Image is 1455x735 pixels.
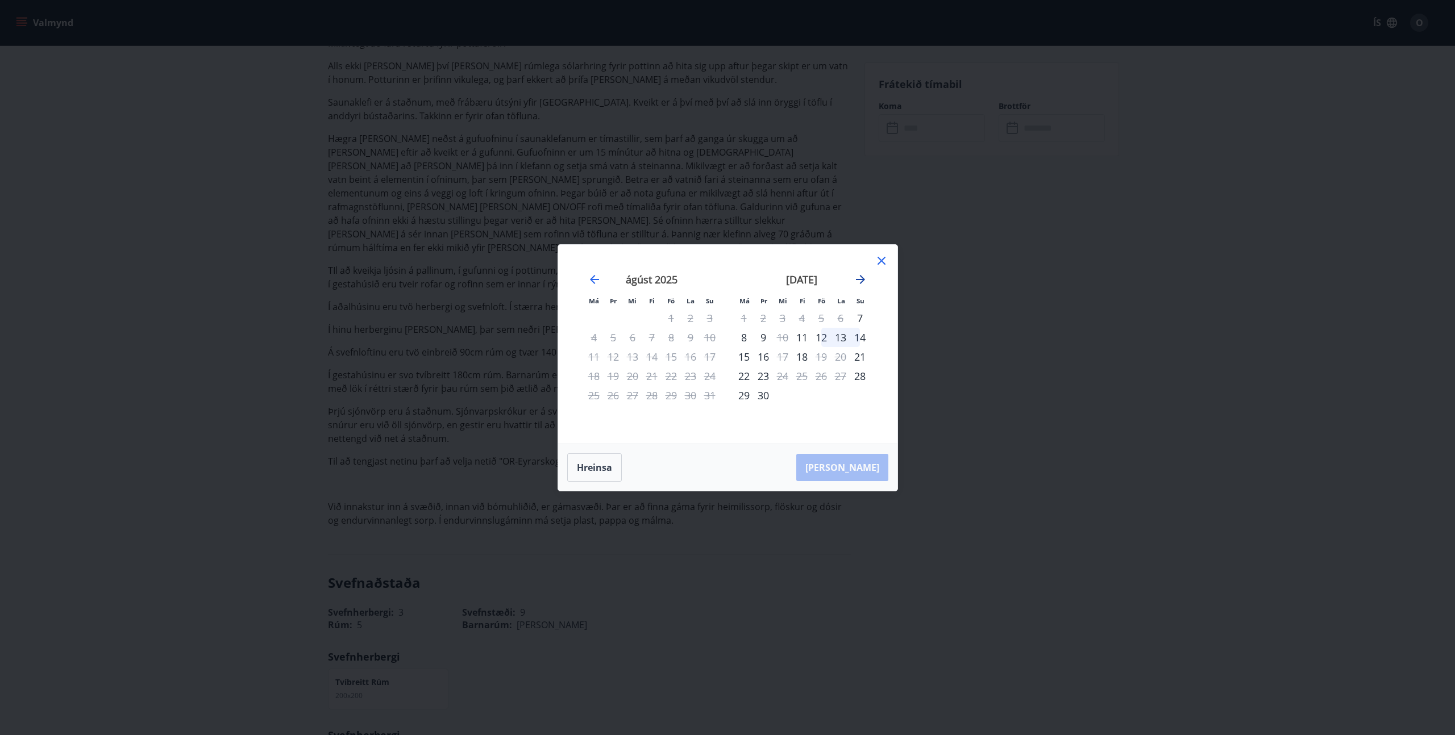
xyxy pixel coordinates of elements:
[734,328,754,347] td: Choose mánudagur, 8. september 2025 as your check-in date. It’s available.
[662,308,681,328] td: Not available. föstudagur, 1. ágúst 2025
[831,366,850,386] td: Not available. laugardagur, 27. september 2025
[773,328,792,347] div: Aðeins útritun í boði
[754,366,773,386] td: Choose þriðjudagur, 23. september 2025 as your check-in date. It’s available.
[754,386,773,405] td: Choose þriðjudagur, 30. september 2025 as your check-in date. It’s available.
[589,296,599,305] small: Má
[773,347,792,366] td: Not available. miðvikudagur, 17. september 2025
[681,386,700,405] td: Not available. laugardagur, 30. ágúst 2025
[786,273,817,286] strong: [DATE]
[850,308,870,328] td: Choose sunnudagur, 7. september 2025 as your check-in date. It’s available.
[584,386,604,405] td: Not available. mánudagur, 25. ágúst 2025
[812,347,831,366] div: Aðeins útritun í boði
[792,366,812,386] td: Not available. fimmtudagur, 25. september 2025
[779,296,787,305] small: Mi
[850,366,870,386] td: Choose sunnudagur, 28. september 2025 as your check-in date. It’s available.
[700,328,720,347] td: Not available. sunnudagur, 10. ágúst 2025
[754,308,773,328] td: Not available. þriðjudagur, 2. september 2025
[584,328,604,347] td: Not available. mánudagur, 4. ágúst 2025
[812,347,831,366] td: Not available. föstudagur, 19. september 2025
[567,453,622,482] button: Hreinsa
[773,308,792,328] td: Not available. miðvikudagur, 3. september 2025
[706,296,714,305] small: Su
[642,347,662,366] td: Not available. fimmtudagur, 14. ágúst 2025
[850,366,870,386] div: Aðeins innritun í boði
[681,347,700,366] td: Not available. laugardagur, 16. ágúst 2025
[812,328,831,347] td: Choose föstudagur, 12. september 2025 as your check-in date. It’s available.
[649,296,655,305] small: Fi
[754,328,773,347] td: Choose þriðjudagur, 9. september 2025 as your check-in date. It’s available.
[857,296,864,305] small: Su
[662,386,681,405] td: Not available. föstudagur, 29. ágúst 2025
[687,296,695,305] small: La
[681,366,700,386] td: Not available. laugardagur, 23. ágúst 2025
[626,273,677,286] strong: ágúst 2025
[760,296,767,305] small: Þr
[792,347,812,366] td: Choose fimmtudagur, 18. september 2025 as your check-in date. It’s available.
[584,366,604,386] td: Not available. mánudagur, 18. ágúst 2025
[642,366,662,386] td: Not available. fimmtudagur, 21. ágúst 2025
[754,366,773,386] div: 23
[623,386,642,405] td: Not available. miðvikudagur, 27. ágúst 2025
[739,296,750,305] small: Má
[800,296,805,305] small: Fi
[734,366,754,386] div: 22
[642,328,662,347] td: Not available. fimmtudagur, 7. ágúst 2025
[831,308,850,328] td: Not available. laugardagur, 6. september 2025
[773,366,792,386] div: Aðeins útritun í boði
[792,328,812,347] div: Aðeins innritun í boði
[754,347,773,366] td: Choose þriðjudagur, 16. september 2025 as your check-in date. It’s available.
[681,328,700,347] td: Not available. laugardagur, 9. ágúst 2025
[604,386,623,405] td: Not available. þriðjudagur, 26. ágúst 2025
[662,347,681,366] td: Not available. föstudagur, 15. ágúst 2025
[773,347,792,366] div: Aðeins útritun í boði
[667,296,675,305] small: Fö
[850,328,870,347] td: Choose sunnudagur, 14. september 2025 as your check-in date. It’s available.
[662,366,681,386] td: Not available. föstudagur, 22. ágúst 2025
[700,347,720,366] td: Not available. sunnudagur, 17. ágúst 2025
[662,328,681,347] td: Not available. föstudagur, 8. ágúst 2025
[754,347,773,366] div: 16
[792,308,812,328] td: Not available. fimmtudagur, 4. september 2025
[850,347,870,366] div: Aðeins innritun í boði
[734,328,754,347] div: 8
[734,347,754,366] td: Choose mánudagur, 15. september 2025 as your check-in date. It’s available.
[734,308,754,328] td: Not available. mánudagur, 1. september 2025
[604,347,623,366] td: Not available. þriðjudagur, 12. ágúst 2025
[734,347,754,366] div: 15
[792,347,812,366] div: Aðeins innritun í boði
[642,386,662,405] td: Not available. fimmtudagur, 28. ágúst 2025
[818,296,825,305] small: Fö
[831,328,850,347] td: Choose laugardagur, 13. september 2025 as your check-in date. It’s available.
[854,273,867,286] div: Move forward to switch to the next month.
[700,366,720,386] td: Not available. sunnudagur, 24. ágúst 2025
[773,366,792,386] td: Not available. miðvikudagur, 24. september 2025
[572,258,884,430] div: Calendar
[610,296,617,305] small: Þr
[588,273,601,286] div: Move backward to switch to the previous month.
[734,386,754,405] td: Choose mánudagur, 29. september 2025 as your check-in date. It’s available.
[700,308,720,328] td: Not available. sunnudagur, 3. ágúst 2025
[623,328,642,347] td: Not available. miðvikudagur, 6. ágúst 2025
[623,366,642,386] td: Not available. miðvikudagur, 20. ágúst 2025
[754,328,773,347] div: 9
[850,328,870,347] div: 14
[837,296,845,305] small: La
[584,347,604,366] td: Not available. mánudagur, 11. ágúst 2025
[831,328,850,347] div: 13
[773,328,792,347] td: Not available. miðvikudagur, 10. september 2025
[812,366,831,386] td: Not available. föstudagur, 26. september 2025
[604,328,623,347] td: Not available. þriðjudagur, 5. ágúst 2025
[754,386,773,405] div: 30
[623,347,642,366] td: Not available. miðvikudagur, 13. ágúst 2025
[681,308,700,328] td: Not available. laugardagur, 2. ágúst 2025
[792,328,812,347] td: Choose fimmtudagur, 11. september 2025 as your check-in date. It’s available.
[812,308,831,328] td: Not available. föstudagur, 5. september 2025
[831,347,850,366] td: Not available. laugardagur, 20. september 2025
[734,386,754,405] div: 29
[850,347,870,366] td: Choose sunnudagur, 21. september 2025 as your check-in date. It’s available.
[604,366,623,386] td: Not available. þriðjudagur, 19. ágúst 2025
[700,386,720,405] td: Not available. sunnudagur, 31. ágúst 2025
[628,296,637,305] small: Mi
[734,366,754,386] td: Choose mánudagur, 22. september 2025 as your check-in date. It’s available.
[812,328,831,347] div: 12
